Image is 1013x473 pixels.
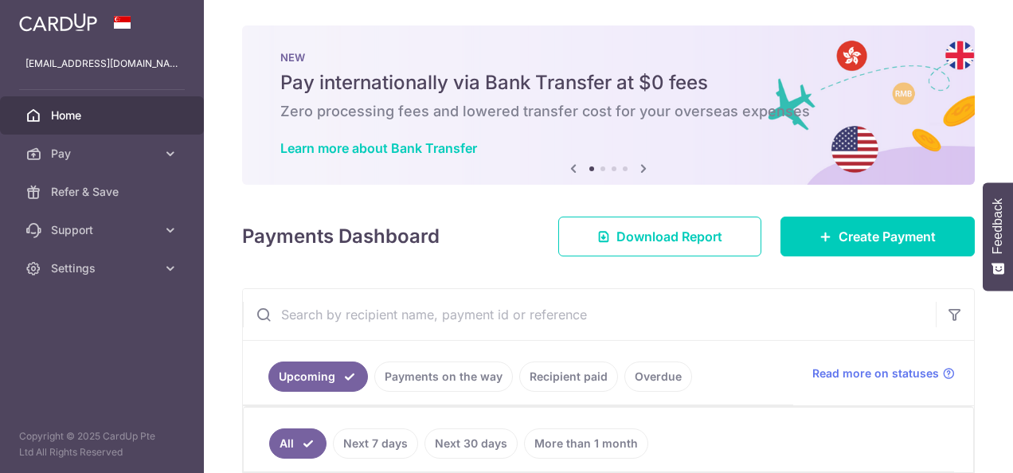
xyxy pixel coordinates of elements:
p: [EMAIL_ADDRESS][DOMAIN_NAME] [25,56,178,72]
span: Pay [51,146,156,162]
button: Feedback - Show survey [983,182,1013,291]
h6: Zero processing fees and lowered transfer cost for your overseas expenses [280,102,937,121]
span: Support [51,222,156,238]
p: NEW [280,51,937,64]
span: Create Payment [839,227,936,246]
img: Bank transfer banner [242,25,975,185]
img: CardUp [19,13,97,32]
span: Home [51,107,156,123]
h4: Payments Dashboard [242,222,440,251]
span: Feedback [991,198,1005,254]
span: Read more on statuses [812,365,939,381]
span: Settings [51,260,156,276]
input: Search by recipient name, payment id or reference [243,289,936,340]
a: Read more on statuses [812,365,955,381]
a: Overdue [624,362,692,392]
a: Learn more about Bank Transfer [280,140,477,156]
a: Recipient paid [519,362,618,392]
a: Upcoming [268,362,368,392]
a: Payments on the way [374,362,513,392]
a: Create Payment [780,217,975,256]
span: Refer & Save [51,184,156,200]
a: Next 7 days [333,428,418,459]
a: Next 30 days [424,428,518,459]
span: Download Report [616,227,722,246]
a: All [269,428,327,459]
h5: Pay internationally via Bank Transfer at $0 fees [280,70,937,96]
a: More than 1 month [524,428,648,459]
a: Download Report [558,217,761,256]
